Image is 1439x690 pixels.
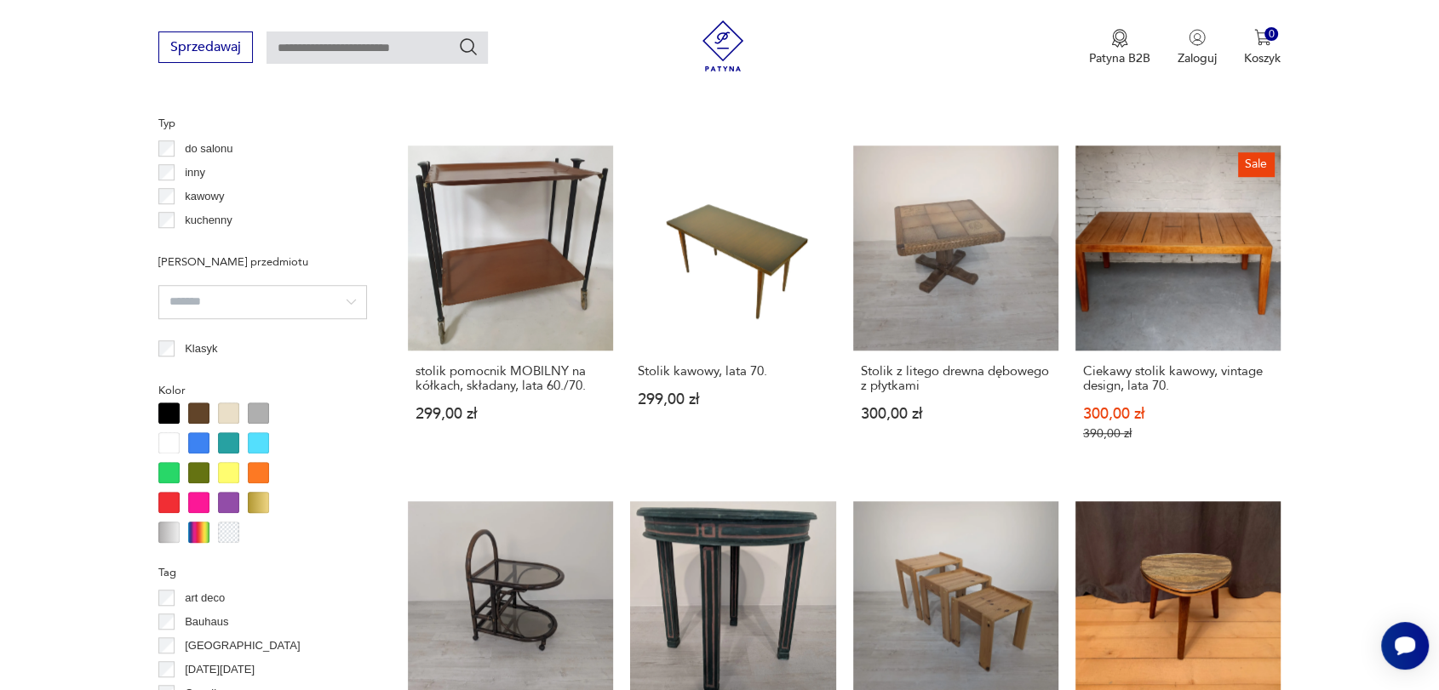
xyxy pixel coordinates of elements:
[861,364,1051,393] h3: Stolik z litego drewna dębowego z płytkami
[416,364,605,393] h3: stolik pomocnik MOBILNY na kółkach, składany, lata 60./70.
[853,145,1058,474] a: Stolik z litego drewna dębowego z płytkamiStolik z litego drewna dębowego z płytkami300,00 zł
[697,20,748,71] img: Patyna - sklep z meblami i dekoracjami vintage
[185,613,228,631] p: Bauhaus
[1089,29,1150,66] a: Ikona medaluPatyna B2B
[1244,29,1281,66] button: 0Koszyk
[158,381,367,400] p: Kolor
[1075,145,1281,474] a: SaleCiekawy stolik kawowy, vintage design, lata 70.Ciekawy stolik kawowy, vintage design, lata 70...
[185,589,225,607] p: art deco
[1083,364,1273,393] h3: Ciekawy stolik kawowy, vintage design, lata 70.
[1083,426,1273,441] p: 390,00 zł
[158,563,367,582] p: Tag
[1178,50,1217,66] p: Zaloguj
[1089,50,1150,66] p: Patyna B2B
[1111,29,1128,48] img: Ikona medalu
[1264,27,1279,42] div: 0
[1254,29,1271,46] img: Ikona koszyka
[185,163,205,182] p: inny
[416,407,605,421] p: 299,00 zł
[1083,407,1273,421] p: 300,00 zł
[158,43,253,54] a: Sprzedawaj
[185,140,232,158] p: do salonu
[1244,50,1281,66] p: Koszyk
[1089,29,1150,66] button: Patyna B2B
[638,392,828,407] p: 299,00 zł
[638,364,828,379] h3: Stolik kawowy, lata 70.
[630,145,835,474] a: Stolik kawowy, lata 70.Stolik kawowy, lata 70.299,00 zł
[1189,29,1206,46] img: Ikonka użytkownika
[158,114,367,133] p: Typ
[1178,29,1217,66] button: Zaloguj
[185,187,224,206] p: kawowy
[185,339,217,358] p: Klasyk
[185,660,255,679] p: [DATE][DATE]
[185,636,300,655] p: [GEOGRAPHIC_DATA]
[158,253,367,271] p: [PERSON_NAME] przedmiotu
[458,37,479,57] button: Szukaj
[408,145,613,474] a: stolik pomocnik MOBILNY na kółkach, składany, lata 60./70.stolik pomocnik MOBILNY na kółkach, skł...
[861,407,1051,421] p: 300,00 zł
[158,31,253,63] button: Sprzedawaj
[1381,622,1429,670] iframe: Smartsupp widget button
[185,211,232,230] p: kuchenny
